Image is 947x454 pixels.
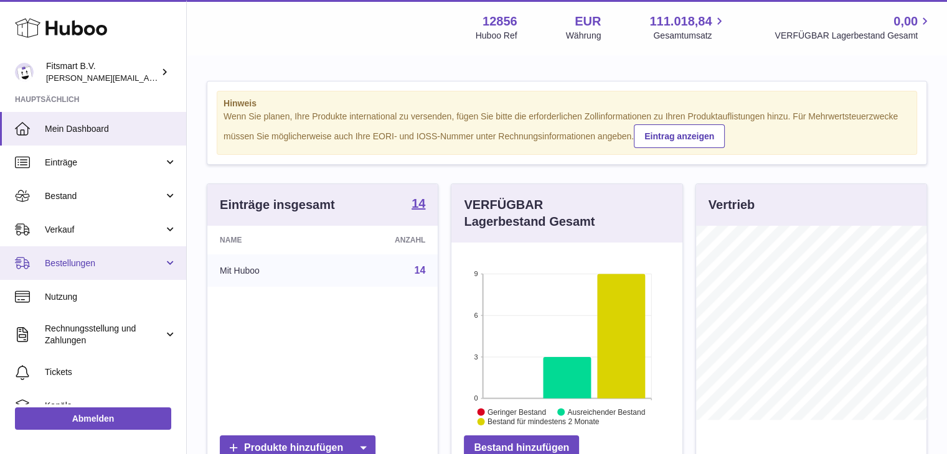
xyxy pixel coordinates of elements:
[15,63,34,81] img: jonathan@leaderoo.com
[45,257,164,269] span: Bestellungen
[45,157,164,169] span: Einträge
[653,30,726,42] span: Gesamtumsatz
[45,291,177,303] span: Nutzung
[476,30,517,42] div: Huboo Ref
[45,190,164,202] span: Bestand
[775,13,932,42] a: 0,00 VERFÜGBAR Lagerbestand Gesamt
[207,226,331,254] th: Name
[474,353,478,360] text: 3
[634,124,725,148] a: Eintrag anzeigen
[15,407,171,430] a: Abmelden
[474,270,478,277] text: 9
[220,197,335,213] h3: Einträge insgesamt
[45,323,164,346] span: Rechnungsstellung und Zahlungen
[46,73,250,83] span: [PERSON_NAME][EMAIL_ADDRESS][DOMAIN_NAME]
[474,312,478,319] text: 6
[893,13,918,30] span: 0,00
[331,226,438,254] th: Anzahl
[575,13,601,30] strong: EUR
[415,265,426,276] a: 14
[474,394,478,402] text: 0
[412,197,425,212] a: 14
[45,123,177,135] span: Mein Dashboard
[46,60,158,84] div: Fitsmart B.V.
[488,407,546,416] text: Geringer Bestand
[709,197,755,213] h3: Vertrieb
[207,254,331,287] td: Mit Huboo
[483,13,517,30] strong: 12856
[566,30,601,42] div: Währung
[224,98,910,109] strong: Hinweis
[568,407,646,416] text: Ausreichender Bestand
[488,417,600,426] text: Bestand für mindestens 2 Monate
[775,30,932,42] span: VERFÜGBAR Lagerbestand Gesamt
[45,366,177,378] span: Tickets
[224,111,910,148] div: Wenn Sie planen, Ihre Produkte international zu versenden, fügen Sie bitte die erforderlichen Zol...
[45,400,177,412] span: Kanäle
[45,224,164,236] span: Verkauf
[649,13,726,42] a: 111.018,84 Gesamtumsatz
[412,197,425,210] strong: 14
[464,197,626,230] h3: VERFÜGBAR Lagerbestand Gesamt
[649,13,712,30] span: 111.018,84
